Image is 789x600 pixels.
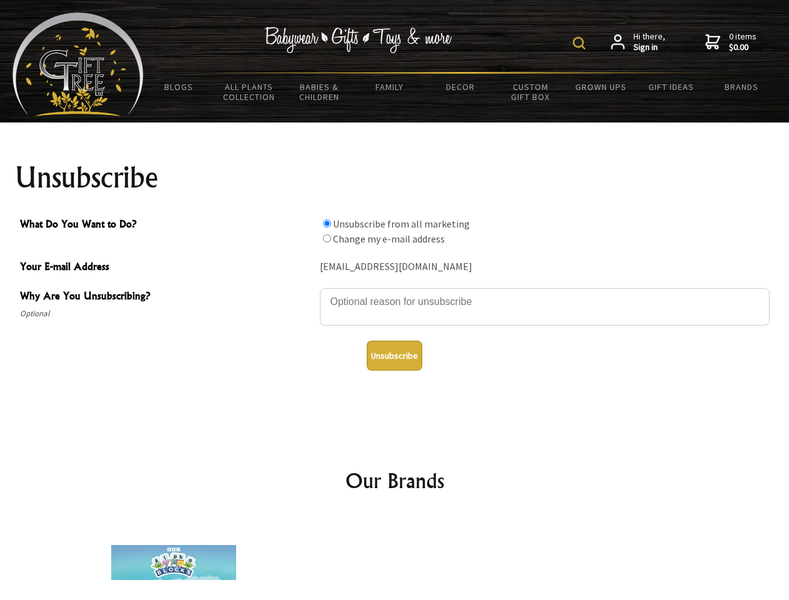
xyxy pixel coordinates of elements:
[355,74,425,100] a: Family
[707,74,777,100] a: Brands
[573,37,585,49] img: product search
[425,74,495,100] a: Decor
[20,288,314,306] span: Why Are You Unsubscribing?
[20,306,314,321] span: Optional
[284,74,355,110] a: Babies & Children
[320,288,770,326] textarea: Why Are You Unsubscribing?
[20,259,314,277] span: Your E-mail Address
[633,31,665,53] span: Hi there,
[20,216,314,234] span: What Do You Want to Do?
[12,12,144,116] img: Babyware - Gifts - Toys and more...
[729,42,757,53] strong: $0.00
[214,74,285,110] a: All Plants Collection
[367,341,422,371] button: Unsubscribe
[265,27,452,53] img: Babywear - Gifts - Toys & more
[25,466,765,496] h2: Our Brands
[729,31,757,53] span: 0 items
[323,219,331,227] input: What Do You Want to Do?
[611,31,665,53] a: Hi there,Sign in
[636,74,707,100] a: Gift Ideas
[144,74,214,100] a: BLOGS
[15,162,775,192] h1: Unsubscribe
[633,42,665,53] strong: Sign in
[333,217,470,230] label: Unsubscribe from all marketing
[495,74,566,110] a: Custom Gift Box
[333,232,445,245] label: Change my e-mail address
[323,234,331,242] input: What Do You Want to Do?
[565,74,636,100] a: Grown Ups
[705,31,757,53] a: 0 items$0.00
[320,257,770,277] div: [EMAIL_ADDRESS][DOMAIN_NAME]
